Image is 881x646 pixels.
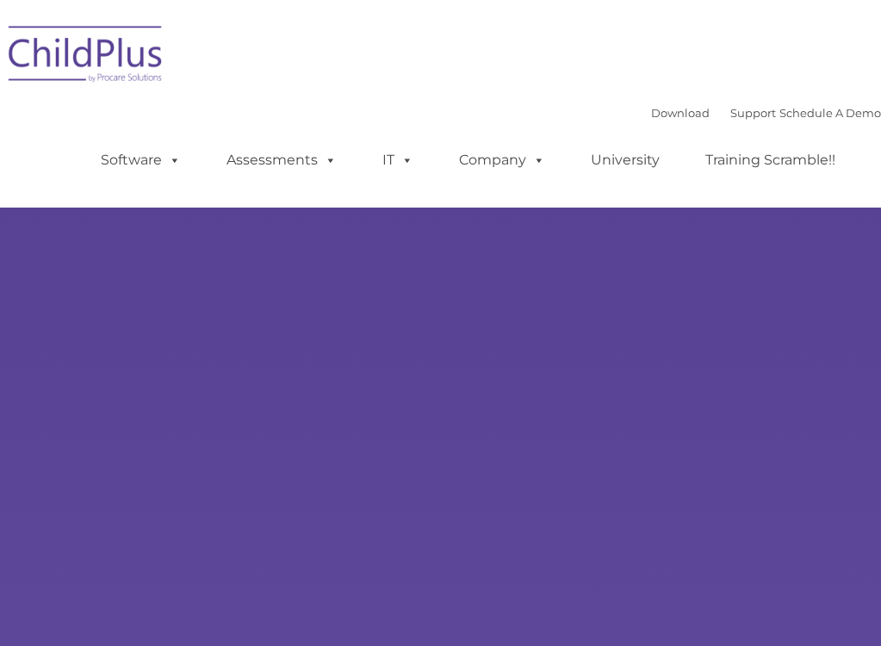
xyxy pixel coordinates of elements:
[651,106,710,120] a: Download
[574,143,677,177] a: University
[730,106,776,120] a: Support
[365,143,431,177] a: IT
[688,143,853,177] a: Training Scramble!!
[84,143,198,177] a: Software
[779,106,881,120] a: Schedule A Demo
[209,143,354,177] a: Assessments
[651,106,881,120] font: |
[442,143,562,177] a: Company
